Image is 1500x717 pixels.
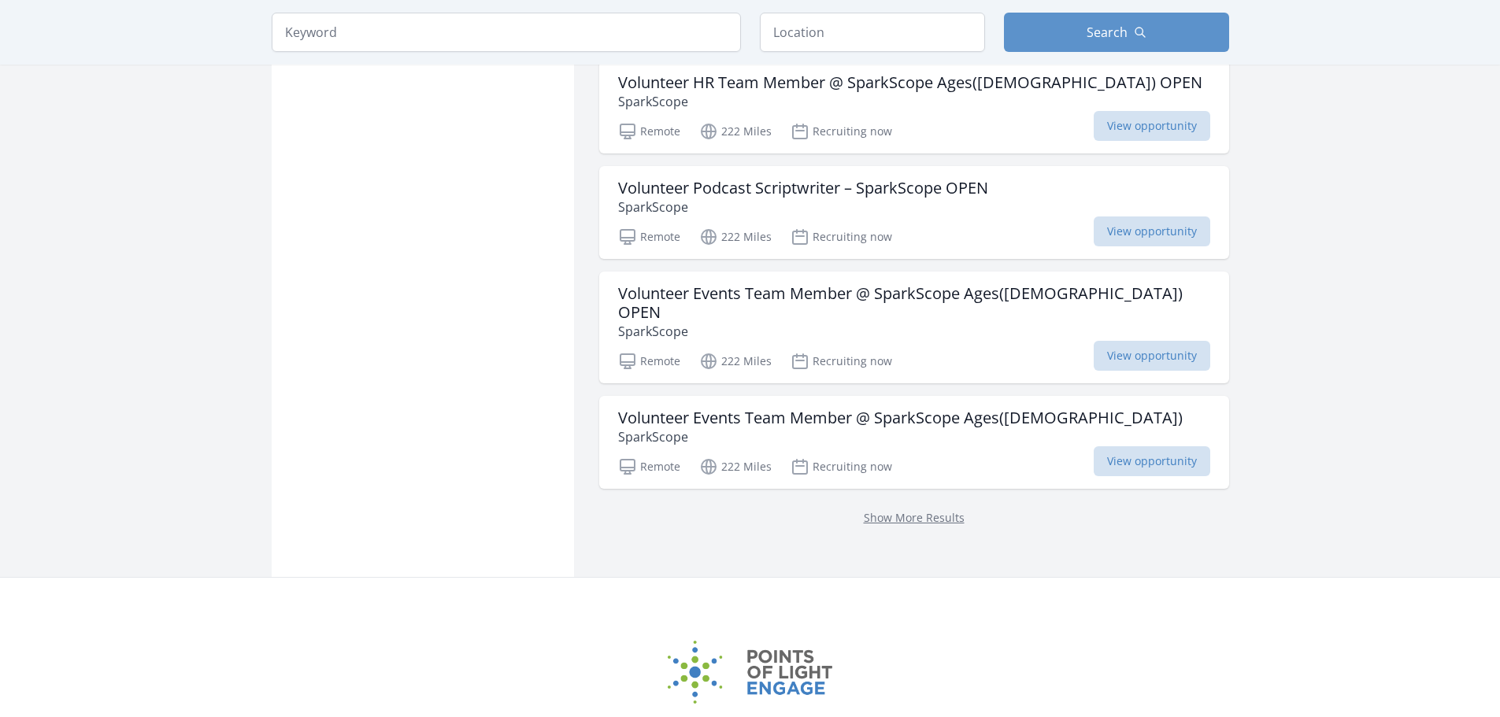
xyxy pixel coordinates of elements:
[791,352,892,371] p: Recruiting now
[618,92,1202,111] p: SparkScope
[699,457,772,476] p: 222 Miles
[599,166,1229,259] a: Volunteer Podcast Scriptwriter – SparkScope OPEN SparkScope Remote 222 Miles Recruiting now View ...
[1004,13,1229,52] button: Search
[618,322,1210,341] p: SparkScope
[618,227,680,246] p: Remote
[618,122,680,141] p: Remote
[272,13,741,52] input: Keyword
[618,352,680,371] p: Remote
[599,272,1229,383] a: Volunteer Events Team Member @ SparkScope Ages([DEMOGRAPHIC_DATA]) OPEN SparkScope Remote 222 Mil...
[618,284,1210,322] h3: Volunteer Events Team Member @ SparkScope Ages([DEMOGRAPHIC_DATA]) OPEN
[618,198,988,216] p: SparkScope
[618,427,1183,446] p: SparkScope
[618,457,680,476] p: Remote
[618,179,988,198] h3: Volunteer Podcast Scriptwriter – SparkScope OPEN
[1094,446,1210,476] span: View opportunity
[599,396,1229,489] a: Volunteer Events Team Member @ SparkScope Ages([DEMOGRAPHIC_DATA]) SparkScope Remote 222 Miles Re...
[864,510,965,525] a: Show More Results
[791,457,892,476] p: Recruiting now
[618,73,1202,92] h3: Volunteer HR Team Member @ SparkScope Ages([DEMOGRAPHIC_DATA]) OPEN
[1094,111,1210,141] span: View opportunity
[699,122,772,141] p: 222 Miles
[1087,23,1128,42] span: Search
[699,227,772,246] p: 222 Miles
[791,227,892,246] p: Recruiting now
[668,641,833,704] img: Points of Light Engage
[599,61,1229,153] a: Volunteer HR Team Member @ SparkScope Ages([DEMOGRAPHIC_DATA]) OPEN SparkScope Remote 222 Miles R...
[791,122,892,141] p: Recruiting now
[699,352,772,371] p: 222 Miles
[1094,341,1210,371] span: View opportunity
[1094,216,1210,246] span: View opportunity
[618,408,1183,427] h3: Volunteer Events Team Member @ SparkScope Ages([DEMOGRAPHIC_DATA])
[760,13,985,52] input: Location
